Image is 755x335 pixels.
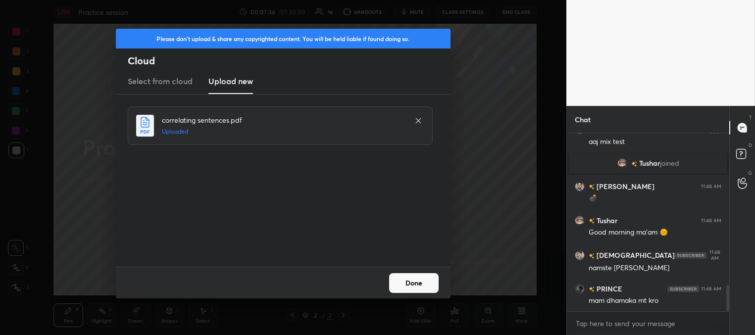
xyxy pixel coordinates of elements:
h6: [PERSON_NAME] [595,181,654,191]
h6: [DEMOGRAPHIC_DATA] [595,250,675,261]
p: G [748,169,752,177]
img: a79e799a5f39464aa1d97b677c77b513.jpg [617,158,627,168]
h3: Upload new [208,75,253,87]
div: mam dhamaka mt kro [589,296,721,306]
button: Done [389,273,439,293]
img: no-rating-badge.077c3623.svg [589,185,595,190]
h4: correlating sentences.pdf [162,115,404,125]
div: 11:48 AM [708,249,721,261]
img: a79e799a5f39464aa1d97b677c77b513.jpg [575,216,585,226]
h2: Cloud [128,54,451,67]
h6: Tushar [595,215,617,226]
img: no-rating-badge.077c3623.svg [631,161,637,167]
p: T [749,114,752,121]
div: 11:48 AM [701,286,721,292]
span: joined [659,159,679,167]
div: grid [567,133,729,311]
div: 11:48 AM [701,218,721,224]
p: D [749,142,752,149]
div: 💣 [589,193,721,203]
img: 2227ce28406a45a294e3dd331d87706c.jpg [575,182,585,191]
div: 11:48 AM [701,184,721,190]
p: Chat [567,106,599,133]
div: aaj mix test [589,137,721,147]
img: no-rating-badge.077c3623.svg [589,287,595,292]
div: namste [PERSON_NAME] [589,263,721,273]
div: Please don't upload & share any copyrighted content. You will be held liable if found doing so. [116,29,451,48]
img: 3fb1fb7925134e51ae6eba03aac1c5c6.jpg [575,284,585,294]
img: 630e2be191304698913bfa3794a83ab5.jpg [575,250,585,260]
h6: PRINCE [595,284,622,294]
span: Tushar [639,159,659,167]
img: 4P8fHbbgJtejmAAAAAElFTkSuQmCC [667,286,699,292]
img: no-rating-badge.077c3623.svg [589,253,595,259]
img: no-rating-badge.077c3623.svg [589,219,595,224]
img: 4P8fHbbgJtejmAAAAAElFTkSuQmCC [675,252,706,258]
div: Good morning ma'am 🌞 [589,228,721,238]
h5: Uploaded [162,127,404,136]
